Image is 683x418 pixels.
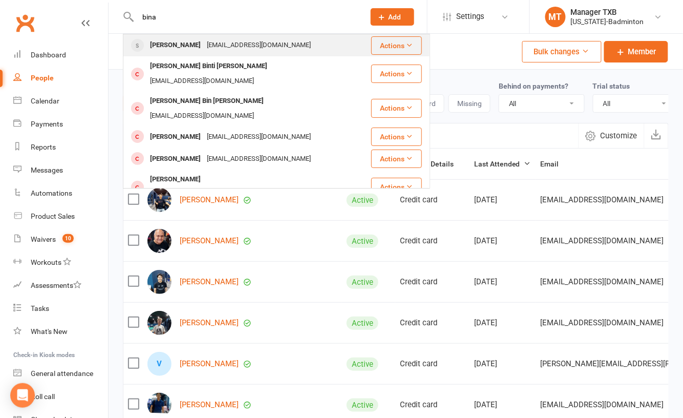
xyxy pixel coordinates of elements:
div: Active [347,194,378,207]
button: Actions [371,150,422,168]
div: General attendance [31,369,93,378]
button: Actions [371,99,422,117]
a: [PERSON_NAME] [180,401,239,409]
button: Actions [371,36,422,55]
div: MT [545,7,566,27]
span: Last Attended [474,160,531,168]
div: People [31,74,54,82]
a: Assessments [13,274,108,297]
button: Last Attended [474,158,531,170]
button: Actions [371,178,422,196]
button: Add [371,8,414,26]
a: [PERSON_NAME] [180,196,239,204]
span: [EMAIL_ADDRESS][DOMAIN_NAME] [541,313,664,332]
img: Tony [147,311,172,335]
div: Active [347,317,378,330]
div: [EMAIL_ADDRESS][DOMAIN_NAME] [204,152,314,166]
div: Credit card [400,319,465,327]
div: [EMAIL_ADDRESS][DOMAIN_NAME] [147,74,257,89]
div: Reports [31,143,56,151]
div: Credit card [400,196,465,204]
label: Trial status [593,82,630,90]
a: [PERSON_NAME] [180,319,239,327]
a: What's New [13,320,108,343]
div: Tasks [31,304,49,312]
div: Payments [31,120,63,128]
span: 10 [62,234,74,243]
a: Payments [13,113,108,136]
div: Dashboard [31,51,66,59]
span: Add [389,13,401,21]
span: Member [628,46,656,58]
img: Jiin [147,188,172,212]
button: Payment Details [400,158,465,170]
div: Active [347,358,378,371]
div: Active [347,399,378,412]
div: Credit card [400,360,465,368]
button: Actions [371,128,422,146]
a: General attendance kiosk mode [13,362,108,385]
span: [EMAIL_ADDRESS][DOMAIN_NAME] [541,190,664,210]
div: Active [347,276,378,289]
a: [PERSON_NAME] [180,278,239,286]
div: Roll call [31,392,55,401]
span: Customize [601,130,637,142]
span: [EMAIL_ADDRESS][DOMAIN_NAME] [541,395,664,414]
a: Product Sales [13,205,108,228]
button: Email [541,158,570,170]
div: Calendar [31,97,59,105]
span: [EMAIL_ADDRESS][DOMAIN_NAME] [541,272,664,291]
div: [DATE] [474,319,531,327]
a: Calendar [13,90,108,113]
div: [DATE] [474,237,531,245]
div: [EMAIL_ADDRESS][DOMAIN_NAME] [204,38,314,53]
div: Open Intercom Messenger [10,383,35,408]
button: Missing [449,94,490,113]
div: Waivers [31,235,56,243]
div: Credit card [400,237,465,245]
a: Dashboard [13,44,108,67]
div: [EMAIL_ADDRESS][DOMAIN_NAME] [147,109,257,123]
div: [PERSON_NAME] Binti [PERSON_NAME] [147,59,270,74]
a: [PERSON_NAME] [180,360,239,368]
div: Credit card [400,278,465,286]
img: Minh [147,393,172,417]
a: Reports [13,136,108,159]
div: [PERSON_NAME] [147,38,204,53]
a: Member [604,41,668,62]
a: Tasks [13,297,108,320]
div: Active [347,235,378,248]
div: Manager TXB [571,8,644,17]
div: [DATE] [474,401,531,409]
span: [EMAIL_ADDRESS][DOMAIN_NAME] [541,231,664,250]
div: [US_STATE]-Badminton [571,17,644,26]
div: Automations [31,189,72,197]
div: [PERSON_NAME] [147,172,204,187]
button: Customize [579,123,644,148]
span: Settings [456,5,484,28]
div: [DATE] [474,278,531,286]
a: Waivers 10 [13,228,108,251]
a: Workouts [13,251,108,274]
label: Behind on payments? [499,82,569,90]
div: [PERSON_NAME] [147,152,204,166]
img: Jeff [147,270,172,294]
div: Credit card [400,401,465,409]
div: [DATE] [474,196,531,204]
a: People [13,67,108,90]
a: Messages [13,159,108,182]
a: Clubworx [12,10,38,36]
span: Email [541,160,570,168]
button: Actions [371,65,422,83]
div: Venkat [147,352,172,376]
div: [DATE] [474,360,531,368]
span: Payment Details [400,160,465,168]
a: Roll call [13,385,108,408]
div: [PERSON_NAME] [147,130,204,144]
div: Assessments [31,281,81,289]
img: Kanti [147,229,172,253]
a: [PERSON_NAME] [180,237,239,245]
div: [PERSON_NAME][EMAIL_ADDRESS][PERSON_NAME][DOMAIN_NAME] [147,187,355,202]
input: Search... [135,10,357,24]
div: Product Sales [31,212,75,220]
